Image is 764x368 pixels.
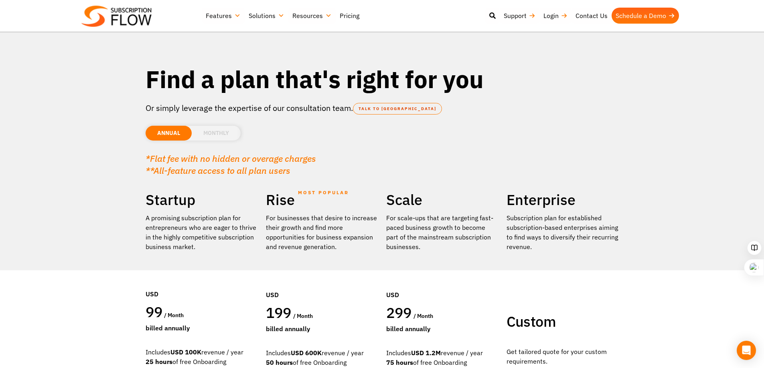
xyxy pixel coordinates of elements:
div: Includes revenue / year of free Onboarding [266,348,378,367]
span: MOST POPULAR [298,183,349,202]
div: USD [386,266,499,304]
em: **All-feature access to all plan users [146,165,290,176]
span: / month [293,312,313,320]
div: USD [146,265,258,303]
h2: Enterprise [507,191,619,209]
div: For scale-ups that are targeting fast-paced business growth to become part of the mainstream subs... [386,213,499,251]
a: TALK TO [GEOGRAPHIC_DATA] [353,103,442,115]
img: Subscriptionflow [81,6,152,27]
strong: USD 100K [170,348,201,356]
h2: Startup [146,191,258,209]
a: Schedule a Demo [612,8,679,24]
p: Subscription plan for established subscription-based enterprises aiming to find ways to diversify... [507,213,619,251]
strong: 75 hours [386,358,413,366]
div: Includes revenue / year of free Onboarding [386,348,499,367]
a: Pricing [336,8,363,24]
span: Custom [507,312,556,331]
div: For businesses that desire to increase their growth and find more opportunities for business expa... [266,213,378,251]
span: / month [164,312,184,319]
strong: 50 hours [266,358,293,366]
span: 199 [266,303,292,322]
strong: 25 hours [146,358,172,366]
div: Billed Annually [146,323,258,333]
a: Solutions [245,8,288,24]
div: Includes revenue / year of free Onboarding [146,347,258,366]
span: 99 [146,302,163,321]
h2: Rise [266,191,378,209]
h2: Scale [386,191,499,209]
p: Or simply leverage the expertise of our consultation team. [146,102,619,114]
strong: USD 1.2M [411,349,441,357]
a: Features [202,8,245,24]
a: Support [500,8,539,24]
div: Billed Annually [266,324,378,334]
a: Login [539,8,571,24]
em: *Flat fee with no hidden or overage charges [146,153,316,164]
div: USD [266,266,378,304]
span: / month [413,312,433,320]
li: MONTHLY [192,126,241,141]
li: ANNUAL [146,126,192,141]
span: 299 [386,303,412,322]
div: Billed Annually [386,324,499,334]
strong: USD 600K [291,349,322,357]
a: Resources [288,8,336,24]
a: Contact Us [571,8,612,24]
div: Open Intercom Messenger [737,341,756,360]
p: Get tailored quote for your custom requirements. [507,347,619,366]
h1: Find a plan that's right for you [146,64,619,94]
p: A promising subscription plan for entrepreneurs who are eager to thrive in the highly competitive... [146,213,258,251]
